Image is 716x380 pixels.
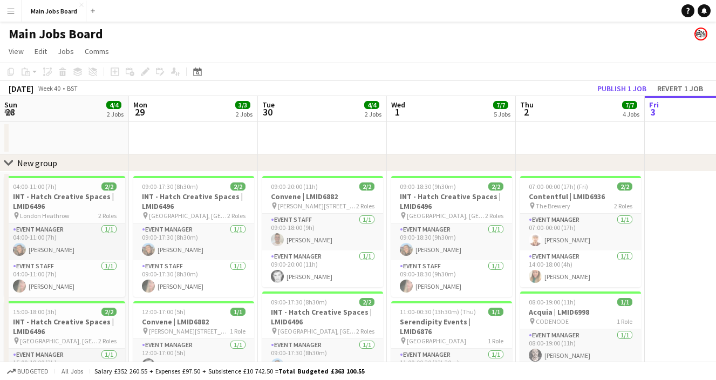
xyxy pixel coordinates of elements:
span: 2/2 [488,182,503,191]
span: Total Budgeted £363 100.55 [278,367,365,375]
span: [PERSON_NAME][STREET_ADDRESS] [278,202,356,210]
h1: Main Jobs Board [9,26,103,42]
span: 3 [647,106,659,118]
span: Wed [391,100,405,110]
div: 4 Jobs [623,110,639,118]
span: All jobs [59,367,85,375]
app-job-card: 09:00-18:30 (9h30m)2/2INT - Hatch Creative Spaces | LMID6496 [GEOGRAPHIC_DATA], [GEOGRAPHIC_DATA]... [391,176,512,297]
app-card-role: Event Manager1/109:00-20:00 (11h)[PERSON_NAME] [262,250,383,287]
a: Comms [80,44,113,58]
span: 29 [132,106,147,118]
app-job-card: 08:00-19:00 (11h)1/1Acquia | LMID6998 CODENODE1 RoleEvent Manager1/108:00-19:00 (11h)[PERSON_NAME] [520,291,641,366]
button: Publish 1 job [593,82,651,96]
app-card-role: Event Staff1/109:00-18:00 (9h)[PERSON_NAME] [262,214,383,250]
span: [GEOGRAPHIC_DATA], [GEOGRAPHIC_DATA] [149,212,227,220]
span: 1/1 [617,298,632,306]
span: 09:00-20:00 (11h) [271,182,318,191]
app-card-role: Event Manager1/112:00-17:00 (5h)[PERSON_NAME] [133,339,254,376]
app-card-role: Event Manager1/114:00-18:00 (4h)[PERSON_NAME] [520,250,641,287]
h3: INT - Hatch Creative Spaces | LMID6496 [4,192,125,211]
app-card-role: Event Staff1/109:00-18:30 (9h30m)[PERSON_NAME] [391,260,512,297]
span: 11:00-00:30 (13h30m) (Thu) [400,308,476,316]
span: 2/2 [359,298,374,306]
div: 5 Jobs [494,110,510,118]
span: 08:00-19:00 (11h) [529,298,576,306]
span: Thu [520,100,534,110]
span: Sun [4,100,17,110]
h3: INT - Hatch Creative Spaces | LMID6496 [133,192,254,211]
span: [GEOGRAPHIC_DATA] [407,337,466,345]
span: CODENODE [536,317,569,325]
span: 2/2 [230,182,246,191]
span: [GEOGRAPHIC_DATA], [GEOGRAPHIC_DATA] [278,327,356,335]
app-user-avatar: Alanya O'Donnell [694,28,707,40]
span: 2 Roles [356,202,374,210]
div: 2 Jobs [236,110,253,118]
app-card-role: Event Manager1/104:00-11:00 (7h)[PERSON_NAME] [4,223,125,260]
button: Budgeted [5,365,50,377]
span: 1/1 [488,308,503,316]
app-card-role: Event Manager1/109:00-17:30 (8h30m)[PERSON_NAME] [133,223,254,260]
span: 2 Roles [614,202,632,210]
app-job-card: 12:00-17:00 (5h)1/1Convene | LMID6882 [PERSON_NAME][STREET_ADDRESS]1 RoleEvent Manager1/112:00-17... [133,301,254,376]
span: 2/2 [617,182,632,191]
span: Week 40 [36,84,63,92]
a: View [4,44,28,58]
span: Edit [35,46,47,56]
app-card-role: Event Staff1/109:00-17:30 (8h30m)[PERSON_NAME] [133,260,254,297]
span: Budgeted [17,368,49,375]
span: 2 Roles [485,212,503,220]
app-card-role: Event Manager1/109:00-17:30 (8h30m)[PERSON_NAME] [262,339,383,376]
span: 1 Role [230,327,246,335]
app-job-card: 09:00-20:00 (11h)2/2Convene | LMID6882 [PERSON_NAME][STREET_ADDRESS]2 RolesEvent Staff1/109:00-18... [262,176,383,287]
span: 12:00-17:00 (5h) [142,308,186,316]
span: 2 [519,106,534,118]
div: 2 Jobs [107,110,124,118]
span: 07:00-00:00 (17h) (Fri) [529,182,588,191]
span: The Brewery [536,202,570,210]
span: 15:00-18:00 (3h) [13,308,57,316]
span: Comms [85,46,109,56]
span: 3/3 [235,101,250,109]
button: Main Jobs Board [22,1,86,22]
span: 4/4 [364,101,379,109]
span: 4/4 [106,101,121,109]
span: Fri [649,100,659,110]
span: Jobs [58,46,74,56]
app-job-card: 07:00-00:00 (17h) (Fri)2/2Contentful | LMID6936 The Brewery2 RolesEvent Manager1/107:00-00:00 (17... [520,176,641,287]
span: 7/7 [622,101,637,109]
app-job-card: 09:00-17:30 (8h30m)2/2INT - Hatch Creative Spaces | LMID6496 [GEOGRAPHIC_DATA], [GEOGRAPHIC_DATA]... [133,176,254,297]
div: Salary £352 260.55 + Expenses £97.50 + Subsistence £10 742.50 = [94,367,365,375]
div: [DATE] [9,83,33,94]
span: 1 Role [617,317,632,325]
span: 2 Roles [98,337,117,345]
a: Edit [30,44,51,58]
h3: Acquia | LMID6998 [520,307,641,317]
span: 2 Roles [227,212,246,220]
h3: Serendipity Events | LMID6876 [391,317,512,336]
span: 28 [3,106,17,118]
h3: Convene | LMID6882 [133,317,254,327]
h3: INT - Hatch Creative Spaces | LMID6496 [391,192,512,211]
span: 09:00-18:30 (9h30m) [400,182,456,191]
span: London Heathrow [20,212,70,220]
span: 1 Role [488,337,503,345]
span: Tue [262,100,275,110]
button: Revert 1 job [653,82,707,96]
app-card-role: Event Manager1/108:00-19:00 (11h)[PERSON_NAME] [520,329,641,366]
div: BST [67,84,78,92]
h3: INT - Hatch Creative Spaces | LMID6496 [4,317,125,336]
app-job-card: 04:00-11:00 (7h)2/2INT - Hatch Creative Spaces | LMID6496 London Heathrow2 RolesEvent Manager1/10... [4,176,125,297]
span: 2/2 [359,182,374,191]
h3: Convene | LMID6882 [262,192,383,201]
app-card-role: Event Manager1/109:00-18:30 (9h30m)[PERSON_NAME] [391,223,512,260]
app-card-role: Event Staff1/104:00-11:00 (7h)[PERSON_NAME] [4,260,125,297]
span: [GEOGRAPHIC_DATA], [GEOGRAPHIC_DATA] [407,212,485,220]
span: Mon [133,100,147,110]
h3: INT - Hatch Creative Spaces | LMID6496 [262,307,383,327]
